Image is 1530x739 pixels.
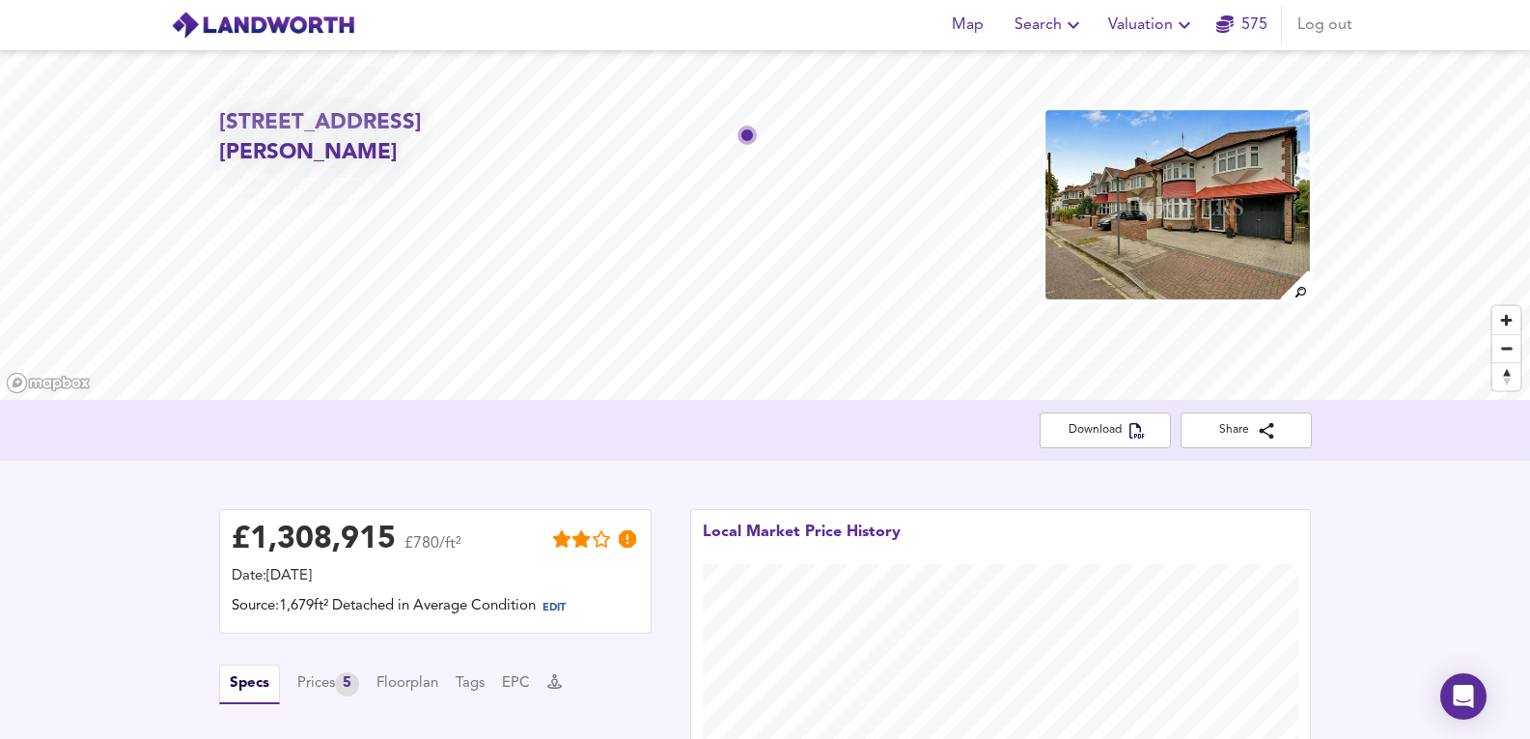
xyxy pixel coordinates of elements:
[219,108,569,169] h2: [STREET_ADDRESS][PERSON_NAME]
[456,673,485,695] button: Tags
[1196,420,1296,441] span: Share
[232,596,639,621] div: Source: 1,679ft² Detached in Average Condition
[232,526,396,554] div: £ 1,308,915
[1108,12,1196,39] span: Valuation
[219,665,280,704] button: Specs
[1007,6,1093,44] button: Search
[1492,363,1520,390] span: Reset bearing to north
[335,672,359,696] div: 5
[542,603,566,613] span: EDIT
[937,6,999,44] button: Map
[1278,269,1312,302] img: search
[297,672,359,696] div: Prices
[1290,6,1360,44] button: Log out
[404,536,461,564] span: £780/ft²
[232,566,639,587] div: Date: [DATE]
[1297,12,1352,39] span: Log out
[1055,420,1155,441] span: Download
[1040,412,1171,448] button: Download
[1211,6,1273,44] button: 575
[1216,12,1267,39] a: 575
[945,12,991,39] span: Map
[1181,412,1312,448] button: Share
[297,672,359,696] button: Prices5
[502,673,530,695] button: EPC
[171,11,355,40] img: logo
[376,673,438,695] button: Floorplan
[1440,673,1487,720] div: Open Intercom Messenger
[1492,335,1520,362] span: Zoom out
[1492,362,1520,390] button: Reset bearing to north
[6,372,91,394] a: Mapbox homepage
[1492,334,1520,362] button: Zoom out
[1015,12,1085,39] span: Search
[1100,6,1204,44] button: Valuation
[703,522,901,564] div: Local Market Price History
[1492,306,1520,334] button: Zoom in
[1043,108,1311,301] img: property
